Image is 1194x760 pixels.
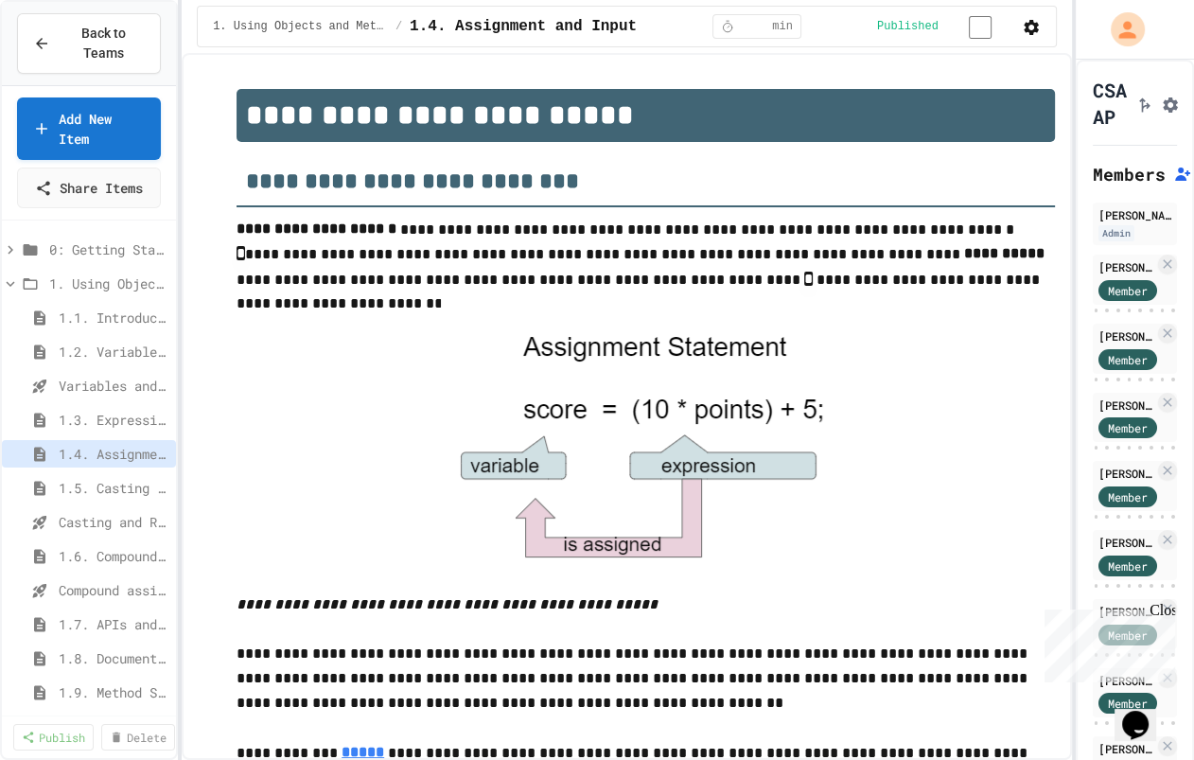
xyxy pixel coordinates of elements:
span: 1.2. Variables and Data Types [59,342,168,362]
span: 1.5. Casting and Ranges of Values [59,478,168,498]
a: Add New Item [17,97,161,160]
div: [PERSON_NAME] [1098,740,1154,757]
span: Published [877,19,939,34]
a: Share Items [17,168,161,208]
span: 1.3. Expressions and Output [New] [59,410,168,430]
span: Member [1108,282,1148,299]
span: Compound assignment operators - Quiz [59,580,168,600]
span: 1.4. Assignment and Input [410,15,637,38]
span: 1.4. Assignment and Input [59,444,168,464]
iframe: chat widget [1037,602,1175,682]
h2: Members [1093,161,1166,187]
span: 1.6. Compound Assignment Operators [59,546,168,566]
span: min [772,19,793,34]
div: Content is published and visible to students [877,14,1014,38]
span: 1. Using Objects and Methods [49,274,168,293]
div: Chat with us now!Close [8,8,131,120]
div: [PERSON_NAME] [1098,327,1154,345]
div: [PERSON_NAME] [1098,258,1154,275]
span: Member [1108,488,1148,505]
div: [PERSON_NAME] [1098,465,1154,482]
button: Assignment Settings [1161,92,1180,115]
span: 1.8. Documentation with Comments and Preconditions [59,648,168,668]
div: Admin [1098,225,1134,241]
span: Back to Teams [61,24,145,63]
span: Member [1108,557,1148,574]
button: Click to see fork details [1134,92,1153,115]
input: publish toggle [946,16,1014,39]
a: Delete [101,724,175,751]
span: Member [1108,419,1148,436]
span: 1.9. Method Signatures [59,682,168,702]
a: Publish [13,724,94,751]
span: Casting and Ranges of variables - Quiz [59,512,168,532]
span: / [395,19,402,34]
span: 0: Getting Started [49,239,168,259]
span: 1.7. APIs and Libraries [59,614,168,634]
div: [PERSON_NAME] [1098,534,1154,551]
h1: CSA AP [1093,77,1127,130]
span: 1.1. Introduction to Algorithms, Programming, and Compilers [59,308,168,327]
span: Member [1108,351,1148,368]
iframe: chat widget [1115,684,1175,741]
span: Variables and Data Types - Quiz [59,376,168,396]
span: Member [1108,695,1148,712]
div: [PERSON_NAME] [1098,397,1154,414]
span: 1. Using Objects and Methods [213,19,388,34]
div: My Account [1091,8,1150,51]
div: [PERSON_NAME] [1098,206,1171,223]
button: Back to Teams [17,13,161,74]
